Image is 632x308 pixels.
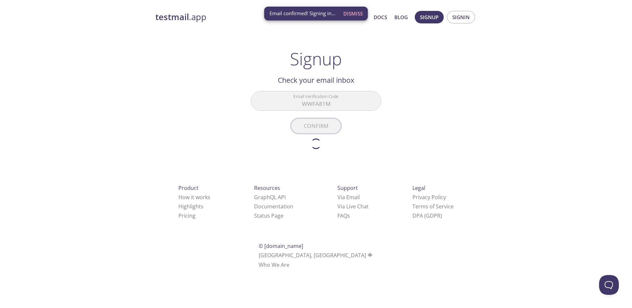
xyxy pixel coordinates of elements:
a: DPA (GDPR) [412,212,442,219]
span: Legal [412,184,425,192]
a: Pricing [178,212,196,219]
h1: Signup [290,49,342,69]
a: Via Live Chat [337,203,369,210]
a: Privacy Policy [412,194,446,201]
a: Blog [394,13,408,21]
span: Email confirmed! Signing in... [270,10,335,17]
a: Terms of Service [412,203,454,210]
button: Signup [415,11,444,23]
span: Support [337,184,358,192]
a: testmail.app [155,12,310,23]
strong: testmail [155,11,189,23]
a: FAQ [337,212,350,219]
a: Via Email [337,194,360,201]
a: Docs [374,13,387,21]
span: Resources [254,184,280,192]
a: Documentation [254,203,293,210]
span: Dismiss [343,9,363,18]
a: Who We Are [259,261,289,268]
span: s [347,212,350,219]
a: How it works [178,194,210,201]
button: Dismiss [341,7,365,20]
button: Signin [447,11,475,23]
h2: Check your email inbox [251,75,381,86]
span: Product [178,184,198,192]
span: [GEOGRAPHIC_DATA], [GEOGRAPHIC_DATA] [259,252,374,259]
span: © [DOMAIN_NAME] [259,242,303,250]
span: Signup [420,13,438,21]
iframe: Help Scout Beacon - Open [599,275,619,295]
span: Signin [452,13,470,21]
a: Highlights [178,203,203,210]
a: GraphQL API [254,194,286,201]
a: Status Page [254,212,283,219]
